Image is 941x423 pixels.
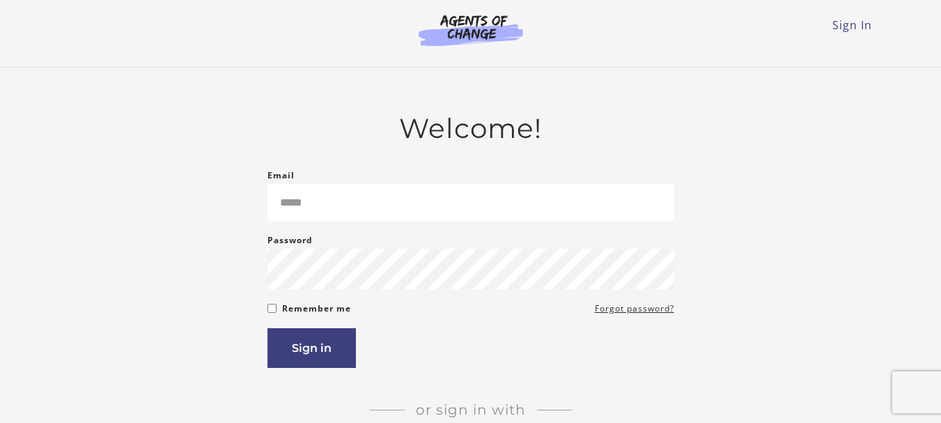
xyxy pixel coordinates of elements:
span: Or sign in with [405,401,537,418]
h2: Welcome! [267,112,674,145]
label: Password [267,232,313,249]
label: Remember me [282,300,351,317]
button: Sign in [267,328,356,368]
a: Sign In [832,17,872,33]
a: Forgot password? [595,300,674,317]
img: Agents of Change Logo [404,14,538,46]
label: Email [267,167,295,184]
